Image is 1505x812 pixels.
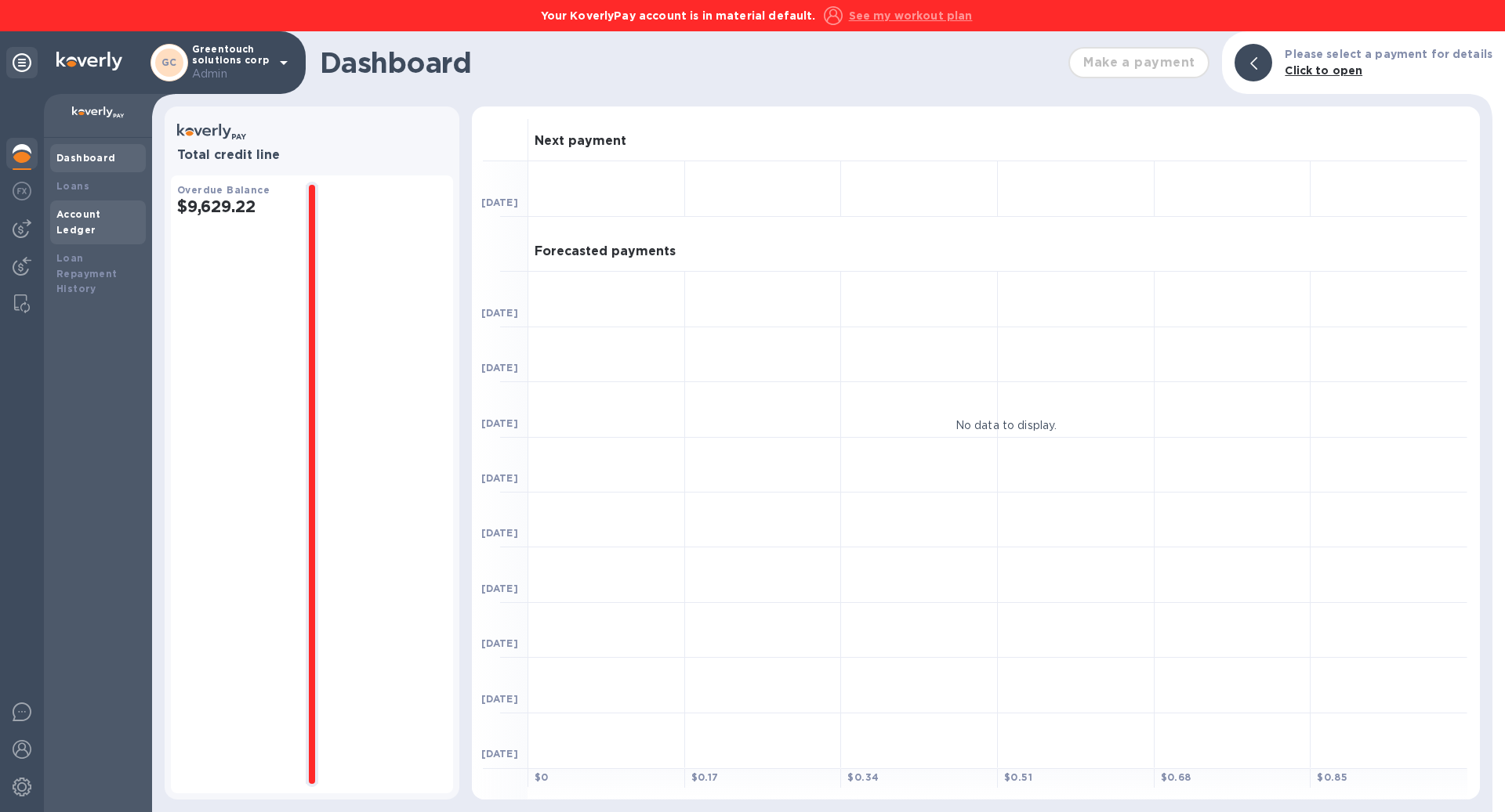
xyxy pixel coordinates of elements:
[481,307,518,319] b: [DATE]
[481,637,518,649] b: [DATE]
[6,47,38,78] div: Unpin categories
[177,197,293,216] h2: $9,629.22
[849,9,973,22] u: See my workout plan
[1285,48,1492,60] b: Please select a payment for details
[177,148,447,163] h3: Total credit line
[161,56,177,68] b: GC
[481,693,518,705] b: [DATE]
[13,182,31,200] img: Foreign exchange
[1161,771,1191,783] b: $ 0.68
[56,180,89,192] b: Loans
[481,527,518,539] b: [DATE]
[541,9,816,22] b: Your KoverlyPay account is in material default.
[956,417,1057,434] p: No data to display.
[847,771,879,783] b: $ 0.34
[192,44,270,82] p: Greentouch solutions corp
[481,472,518,484] b: [DATE]
[535,771,549,783] b: $ 0
[691,771,719,783] b: $ 0.17
[535,244,676,259] h3: Forecasted payments
[56,208,101,236] b: Account Ledger
[192,66,270,82] p: Admin
[481,362,518,374] b: [DATE]
[481,417,518,429] b: [DATE]
[320,46,1061,79] h1: Dashboard
[481,197,518,208] b: [DATE]
[481,583,518,594] b: [DATE]
[535,134,626,149] h3: Next payment
[1317,771,1347,783] b: $ 0.85
[177,184,270,196] b: Overdue Balance
[1004,771,1032,783] b: $ 0.51
[56,252,118,295] b: Loan Repayment History
[1285,64,1362,77] b: Click to open
[481,748,518,760] b: [DATE]
[56,52,122,70] img: Logo
[56,152,116,164] b: Dashboard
